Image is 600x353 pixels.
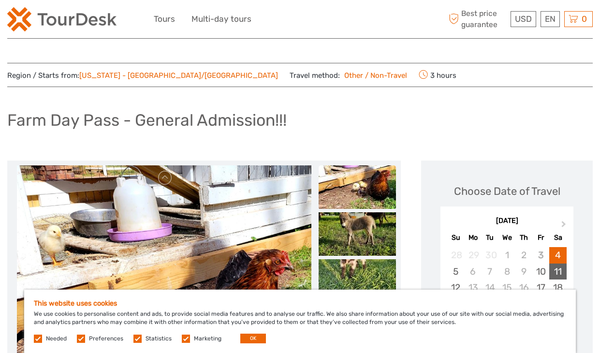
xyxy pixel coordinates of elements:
div: We use cookies to personalise content and ads, to provide social media features and to analyse ou... [24,290,576,353]
div: Not available Wednesday, October 8th, 2025 [498,264,515,279]
img: 03d3f920a319462ab2ea6c543912334d_slider_thumbnail.jpg [319,165,396,209]
label: Marketing [194,335,221,343]
div: Not available Tuesday, September 30th, 2025 [482,247,498,263]
div: Fr [532,231,549,244]
div: Sa [549,231,566,244]
div: Choose Friday, October 10th, 2025 [532,264,549,279]
div: Not available Sunday, September 28th, 2025 [447,247,464,263]
span: USD [515,14,532,24]
div: month 2025-10 [443,247,570,343]
label: Statistics [146,335,172,343]
span: Travel method: [290,68,407,82]
a: Multi-day tours [191,12,251,26]
div: Choose Date of Travel [454,184,560,199]
div: Choose Saturday, October 4th, 2025 [549,247,566,263]
div: Not available Wednesday, October 15th, 2025 [498,279,515,295]
div: Choose Sunday, October 12th, 2025 [447,279,464,295]
div: Tu [482,231,498,244]
span: 0 [580,14,588,24]
img: 2254-3441b4b5-4e5f-4d00-b396-31f1d84a6ebf_logo_small.png [7,7,117,31]
div: Th [515,231,532,244]
div: Not available Thursday, October 2nd, 2025 [515,247,532,263]
div: Not available Thursday, October 9th, 2025 [515,264,532,279]
div: Not available Tuesday, October 14th, 2025 [482,279,498,295]
div: [DATE] [440,216,573,226]
div: We [498,231,515,244]
img: 3efc17d8232d480eb10b05a84943998c_slider_thumbnail.jpg [319,259,396,303]
div: Choose Saturday, October 18th, 2025 [549,279,566,295]
img: 1c6a4ba8b7e74341b7d0070ed3ca8165_slider_thumbnail.jpg [319,212,396,256]
div: Not available Thursday, October 16th, 2025 [515,279,532,295]
div: Not available Monday, September 29th, 2025 [465,247,482,263]
span: 3 hours [419,68,456,82]
a: [US_STATE] - [GEOGRAPHIC_DATA]/[GEOGRAPHIC_DATA] [79,71,278,80]
span: Region / Starts from: [7,71,278,81]
div: EN [541,11,560,27]
button: OK [240,334,266,343]
label: Needed [46,335,67,343]
div: Su [447,231,464,244]
a: Other / Non-Travel [340,71,407,80]
div: Not available Tuesday, October 7th, 2025 [482,264,498,279]
span: Best price guarantee [446,8,508,29]
h1: Farm Day Pass - General Admission!!! [7,110,287,130]
button: Next Month [557,219,572,234]
button: Open LiveChat chat widget [111,15,123,27]
div: Not available Monday, October 6th, 2025 [465,264,482,279]
div: Choose Saturday, October 11th, 2025 [549,264,566,279]
label: Preferences [89,335,123,343]
div: Choose Sunday, October 5th, 2025 [447,264,464,279]
div: Not available Monday, October 13th, 2025 [465,279,482,295]
a: Tours [154,12,175,26]
p: We're away right now. Please check back later! [14,17,109,25]
div: Not available Wednesday, October 1st, 2025 [498,247,515,263]
div: Mo [465,231,482,244]
h5: This website uses cookies [34,299,566,308]
div: Not available Friday, October 3rd, 2025 [532,247,549,263]
div: Choose Friday, October 17th, 2025 [532,279,549,295]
